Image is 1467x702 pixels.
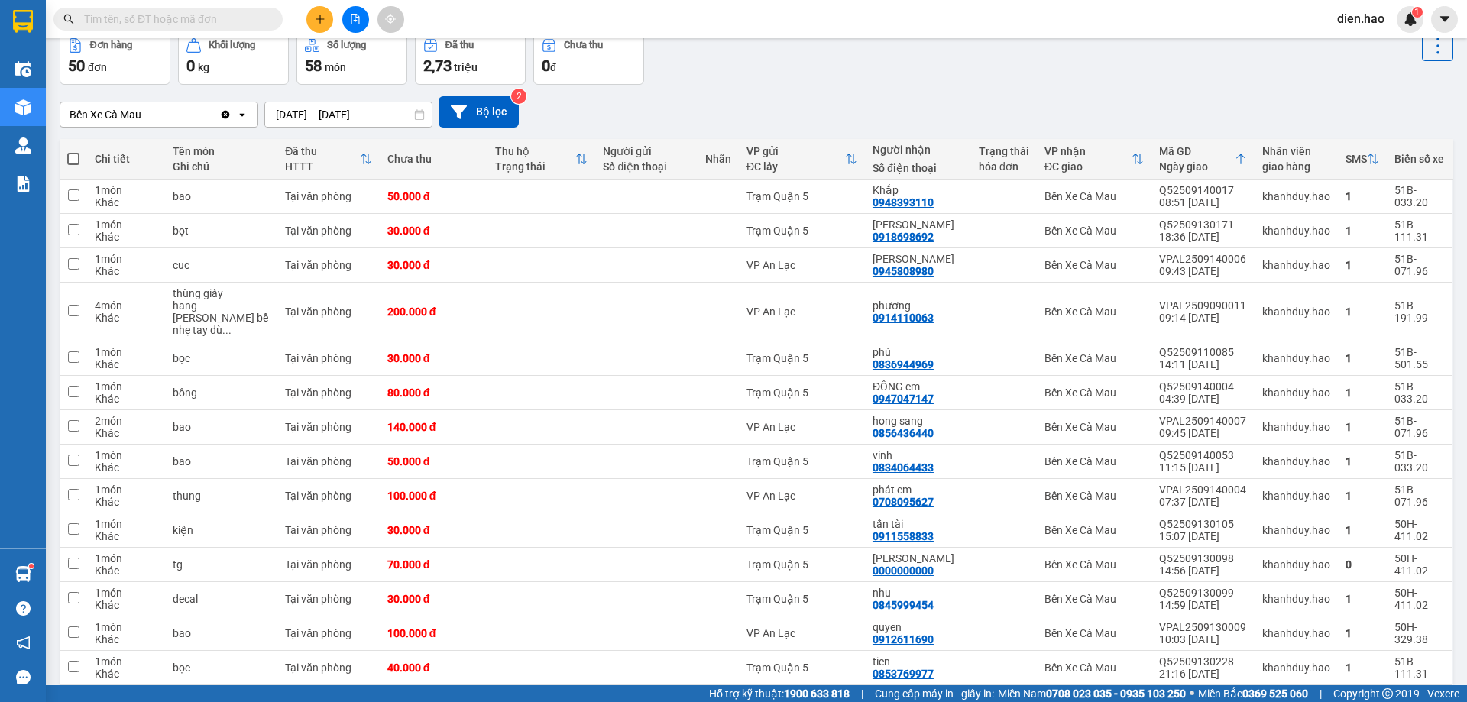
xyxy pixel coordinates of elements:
span: | [861,685,863,702]
div: 51B-191.99 [1394,299,1444,324]
div: Bến Xe Cà Mau [1044,524,1144,536]
div: 1 [1346,421,1379,433]
div: Khác [95,530,157,542]
div: Khối lượng [209,40,255,50]
div: hong sang [873,415,963,427]
div: VP An Lạc [746,259,857,271]
div: Bến Xe Cà Mau [1044,352,1144,364]
div: 1 món [95,253,157,265]
span: dien.hao [1325,9,1397,28]
div: 50H-411.02 [1394,518,1444,542]
div: khanhduy.hao [1262,662,1330,674]
svg: open [236,108,248,121]
div: 80.000 đ [387,387,480,399]
div: 51B-111.31 [1394,655,1444,680]
div: Mã GD [1159,145,1235,157]
div: 1 món [95,484,157,496]
th: Toggle SortBy [1338,139,1387,180]
div: 50.000 đ [387,455,480,467]
div: trang quỳnh [873,253,963,265]
sup: 1 [29,564,34,568]
button: Chưa thu0đ [533,30,644,85]
div: 51B-071.96 [1394,415,1444,439]
div: 1 [1346,490,1379,502]
div: Bến Xe Cà Mau [1044,455,1144,467]
div: 30.000 đ [387,524,480,536]
span: Miền Bắc [1198,685,1308,702]
div: Q52509130105 [1159,518,1247,530]
div: 1 món [95,218,157,231]
div: Trạm Quận 5 [746,190,857,202]
div: thung [173,490,270,502]
div: 1 [1346,524,1379,536]
div: 51B-033.20 [1394,380,1444,405]
div: 1 [1346,387,1379,399]
div: bông [173,387,270,399]
div: 1 món [95,587,157,599]
div: Trạm Quận 5 [746,387,857,399]
div: 1 món [95,346,157,358]
div: VPAL2509090011 [1159,299,1247,312]
span: 50 [68,57,85,75]
span: plus [315,14,325,24]
div: 4 món [95,299,157,312]
div: ĐC lấy [746,160,845,173]
span: 58 [305,57,322,75]
div: VPAL2509140004 [1159,484,1247,496]
div: Tại văn phòng [285,627,372,639]
div: Thu hộ [495,145,575,157]
div: Trạm Quận 5 [746,662,857,674]
div: 30.000 đ [387,352,480,364]
div: 04:39 [DATE] [1159,393,1247,405]
div: thùng giấy [173,287,270,299]
span: món [325,61,346,73]
th: Toggle SortBy [739,139,865,180]
div: bao [173,455,270,467]
div: khanhduy.hao [1262,455,1330,467]
div: 50H-411.02 [1394,552,1444,577]
button: plus [306,6,333,33]
div: Khác [95,565,157,577]
div: 70.000 đ [387,558,480,571]
div: Bến Xe Cà Mau [1044,558,1144,571]
div: 51B-071.96 [1394,253,1444,277]
strong: 0708 023 035 - 0935 103 250 [1046,687,1186,700]
strong: 1900 633 818 [784,687,850,700]
div: bao [173,421,270,433]
div: 1 [1346,627,1379,639]
button: Khối lượng0kg [178,30,289,85]
img: solution-icon [15,176,31,192]
div: 14:59 [DATE] [1159,599,1247,611]
div: HTTT [285,160,360,173]
div: 1 [1346,306,1379,318]
div: Nhân viên [1262,145,1330,157]
div: 100.000 đ [387,490,480,502]
div: Số lượng [327,40,366,50]
th: Toggle SortBy [1037,139,1151,180]
span: caret-down [1438,12,1452,26]
span: Hỗ trợ kỹ thuật: [709,685,850,702]
span: aim [385,14,396,24]
div: 50H-411.02 [1394,587,1444,611]
div: 1 [1346,662,1379,674]
div: 1 [1346,190,1379,202]
div: Bến Xe Cà Mau [1044,421,1144,433]
div: Tại văn phòng [285,259,372,271]
div: 14:11 [DATE] [1159,358,1247,370]
div: 0845999454 [873,599,934,611]
div: ĐC giao [1044,160,1132,173]
div: 11:15 [DATE] [1159,461,1247,474]
div: kim [873,552,963,565]
span: Cung cấp máy in - giấy in: [875,685,994,702]
div: Q52509130098 [1159,552,1247,565]
div: Q52509140017 [1159,184,1247,196]
div: Bến Xe Cà Mau [1044,387,1144,399]
div: VP An Lạc [746,490,857,502]
div: 1 món [95,184,157,196]
div: Bến Xe Cà Mau [1044,593,1144,605]
div: phú [873,346,963,358]
div: 0912611690 [873,633,934,645]
div: VP An Lạc [746,421,857,433]
div: Đã thu [445,40,474,50]
div: 0948393110 [873,196,934,209]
